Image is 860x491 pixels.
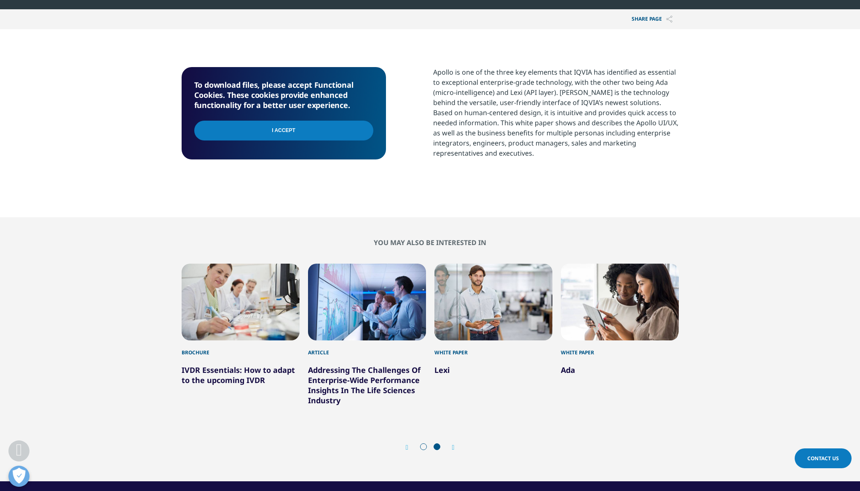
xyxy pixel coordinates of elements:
div: White Paper [434,340,552,356]
h2: You may also be interested in [182,238,679,247]
a: Addressing The Challenges Of Enterprise-Wide Performance Insights In The Life Sciences Industry [308,365,421,405]
div: White Paper [561,340,679,356]
button: Open Preferences [8,466,29,487]
input: I Accept [194,121,373,140]
div: 3 / 6 [182,264,300,405]
a: Ada [561,365,575,375]
a: Lexi [434,365,450,375]
span: Contact Us [807,455,839,462]
div: 5 / 6 [434,264,552,405]
div: Previous slide [406,443,417,451]
div: Apollo is one of the three key elements that IQVIA has identified as essential to exceptional ent... [433,67,679,158]
a: Contact Us [795,448,852,468]
div: Article [308,340,426,356]
div: 4 / 6 [308,264,426,405]
div: Next slide [444,443,455,451]
div: 6 / 6 [561,264,679,405]
img: Share PAGE [666,16,672,23]
button: Share PAGEShare PAGE [625,9,679,29]
p: Share PAGE [625,9,679,29]
h5: To download files, please accept Functional Cookies. These cookies provide enhanced functionality... [194,80,373,110]
a: IVDR Essentials: How to adapt to the upcoming IVDR [182,365,295,385]
div: Brochure [182,340,300,356]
